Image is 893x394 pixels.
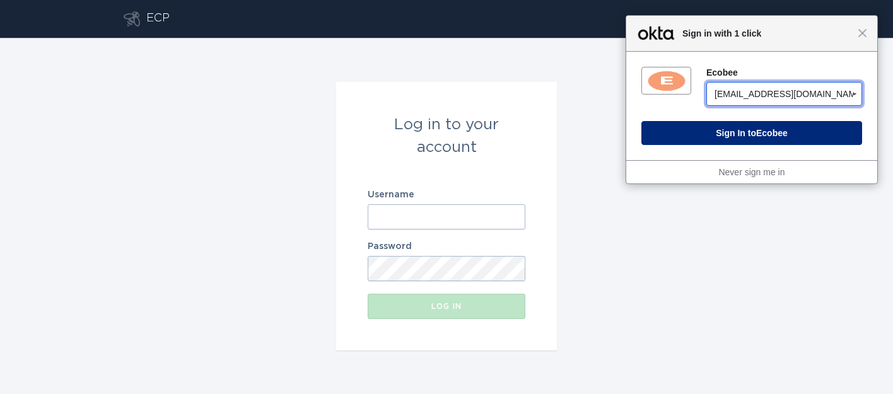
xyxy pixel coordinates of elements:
[756,128,788,138] span: Ecobee
[146,11,170,26] div: ECP
[368,113,525,159] div: Log in to your account
[718,167,785,177] a: Never sign me in
[676,26,858,41] span: Sign in with 1 click
[706,67,862,78] div: Ecobee
[646,70,687,92] img: fs01wd43bfnYuthwu0h8
[368,242,525,251] label: Password
[374,303,519,310] div: Log in
[124,11,140,26] button: Go to dashboard
[641,121,862,145] button: Sign In toEcobee
[858,28,867,38] span: Close
[368,294,525,319] button: Log in
[368,190,525,199] label: Username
